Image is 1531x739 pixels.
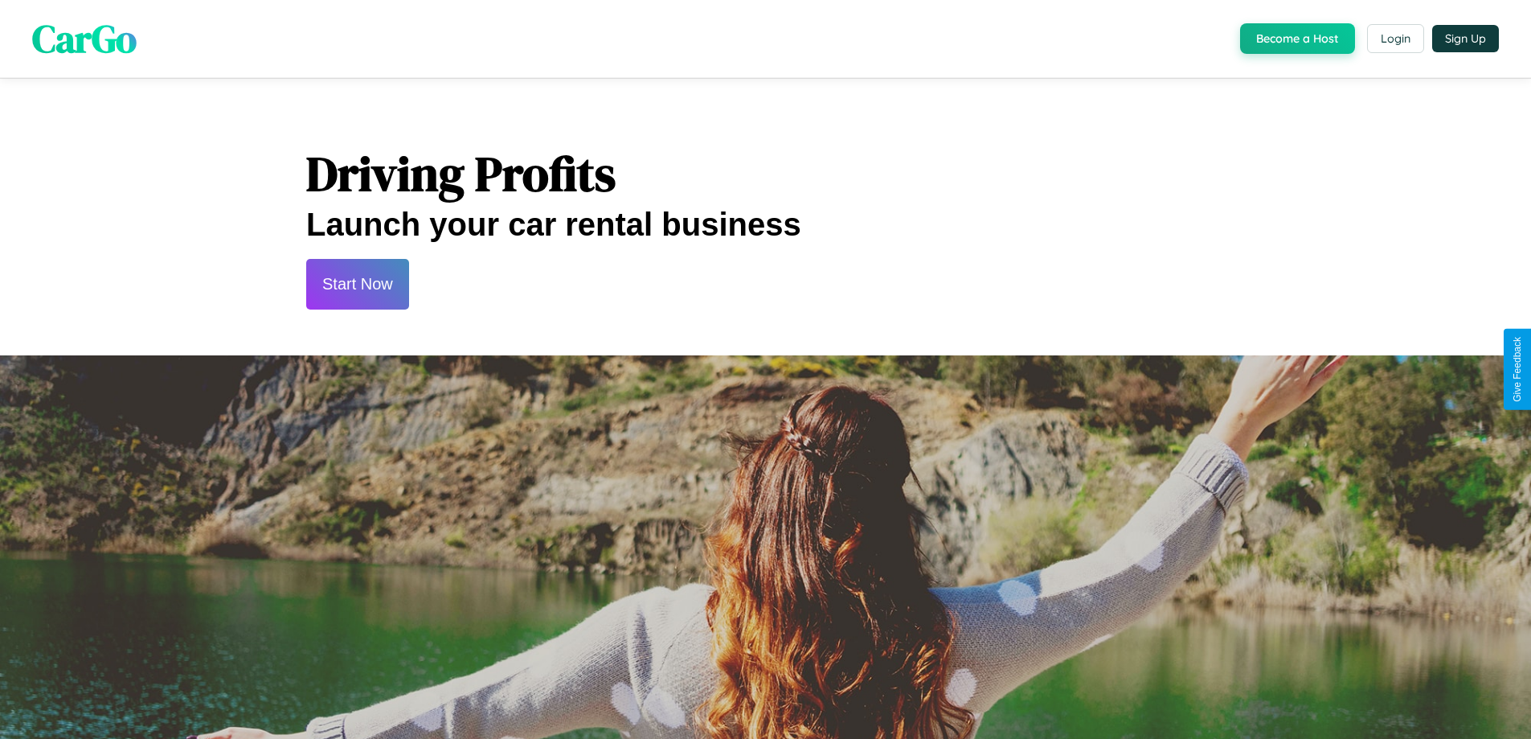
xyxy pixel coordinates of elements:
button: Start Now [306,259,409,310]
h2: Launch your car rental business [306,207,1225,243]
button: Become a Host [1240,23,1355,54]
span: CarGo [32,12,137,65]
div: Give Feedback [1512,337,1523,402]
button: Sign Up [1432,25,1499,52]
h1: Driving Profits [306,141,1225,207]
button: Login [1367,24,1424,53]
